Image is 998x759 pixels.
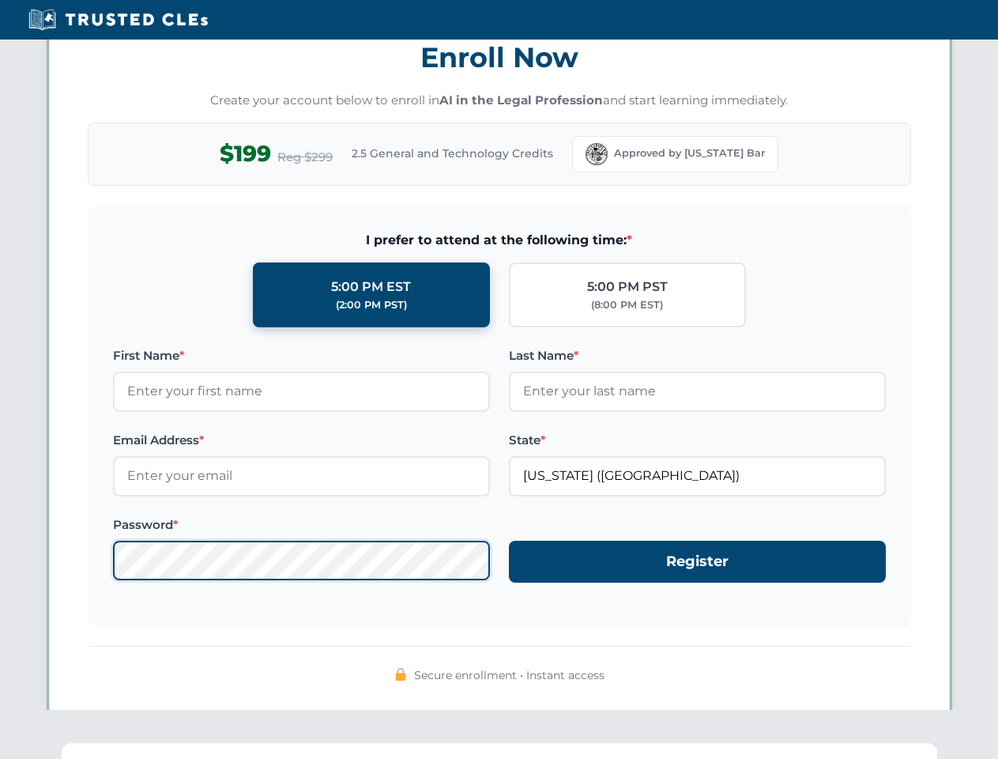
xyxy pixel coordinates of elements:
[586,143,608,165] img: Florida Bar
[394,668,407,681] img: 🔒
[509,372,886,411] input: Enter your last name
[509,431,886,450] label: State
[614,145,765,161] span: Approved by [US_STATE] Bar
[414,666,604,684] span: Secure enrollment • Instant access
[113,230,886,251] span: I prefer to attend at the following time:
[113,431,490,450] label: Email Address
[88,92,911,110] p: Create your account below to enroll in and start learning immediately.
[113,515,490,534] label: Password
[587,277,668,297] div: 5:00 PM PST
[509,346,886,365] label: Last Name
[509,456,886,496] input: Florida (FL)
[24,8,213,32] img: Trusted CLEs
[220,136,271,172] span: $199
[352,145,553,162] span: 2.5 General and Technology Credits
[113,456,490,496] input: Enter your email
[88,32,911,82] h3: Enroll Now
[439,93,603,108] strong: AI in the Legal Profession
[509,541,886,583] button: Register
[336,297,407,313] div: (2:00 PM PST)
[113,372,490,411] input: Enter your first name
[591,297,663,313] div: (8:00 PM EST)
[113,346,490,365] label: First Name
[277,148,333,167] span: Reg $299
[331,277,411,297] div: 5:00 PM EST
